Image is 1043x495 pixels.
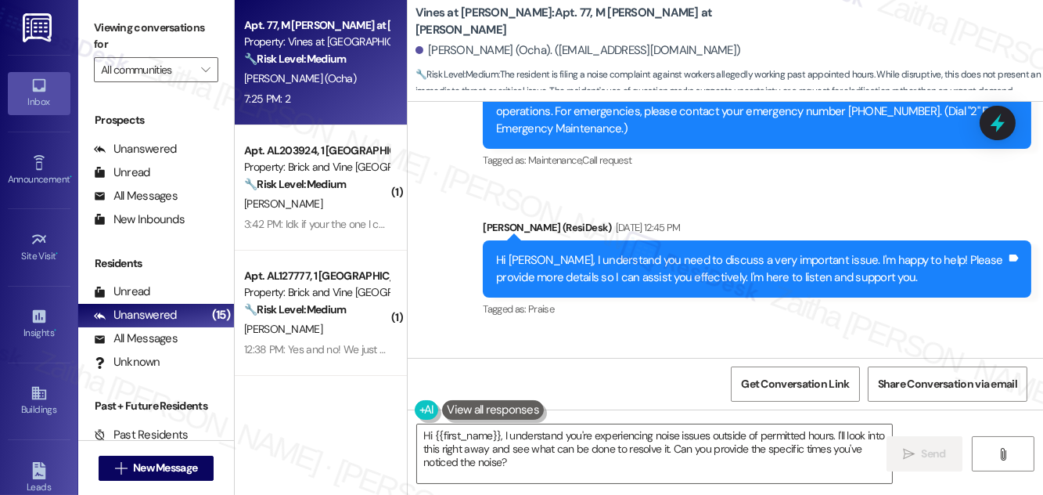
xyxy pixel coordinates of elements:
[23,13,55,42] img: ResiDesk Logo
[528,154,582,167] span: Maintenance ,
[612,219,681,236] div: [DATE] 12:45 PM
[8,303,70,345] a: Insights •
[244,159,389,175] div: Property: Brick and Vine [GEOGRAPHIC_DATA]
[94,164,150,181] div: Unread
[56,248,59,259] span: •
[483,298,1031,320] div: Tagged as:
[208,303,234,327] div: (15)
[8,72,70,114] a: Inbox
[244,322,322,336] span: [PERSON_NAME]
[244,52,346,66] strong: 🔧 Risk Level: Medium
[94,331,178,347] div: All Messages
[415,68,498,81] strong: 🔧 Risk Level: Medium
[244,302,346,316] strong: 🔧 Risk Level: Medium
[78,398,234,414] div: Past + Future Residents
[78,255,234,272] div: Residents
[244,34,389,50] div: Property: Vines at [GEOGRAPHIC_DATA]
[887,436,962,472] button: Send
[94,427,189,443] div: Past Residents
[878,376,1017,392] span: Share Conversation via email
[94,354,160,370] div: Unknown
[94,211,185,228] div: New Inbounds
[8,226,70,269] a: Site Visit •
[415,42,740,59] div: [PERSON_NAME] (Ocha). ([EMAIL_ADDRESS][DOMAIN_NAME])
[731,367,859,402] button: Get Conversation Link
[115,462,127,475] i: 
[94,188,178,204] div: All Messages
[741,376,849,392] span: Get Conversation Link
[244,197,322,211] span: [PERSON_NAME]
[244,217,599,231] div: 3:42 PM: Idk if your the one I contact about my renters insurance but it expired
[201,63,210,76] i: 
[483,219,1031,241] div: [PERSON_NAME] (ResiDesk)
[101,57,193,82] input: All communities
[415,5,728,38] b: Vines at [PERSON_NAME]: Apt. 77, M [PERSON_NAME] at [PERSON_NAME]
[244,71,356,85] span: [PERSON_NAME] (Ocha)
[997,448,1009,461] i: 
[903,448,915,461] i: 
[244,268,389,284] div: Apt. AL127777, 1 [GEOGRAPHIC_DATA]
[8,380,70,422] a: Buildings
[244,177,346,191] strong: 🔧 Risk Level: Medium
[133,460,197,476] span: New Message
[417,425,892,483] textarea: Hi {{first_name}}, I understand you're experiencing noise issues outside of permitted hours. I'll...
[483,149,1031,172] div: Tagged as:
[94,16,218,57] label: Viewing conversations for
[415,67,1043,100] span: : The resident is filing a noise complaint against workers allegedly working past appointed hours...
[528,302,554,316] span: Praise
[78,112,234,128] div: Prospects
[99,456,214,481] button: New Message
[496,252,1006,286] div: Hi [PERSON_NAME], I understand you need to discuss a very important issue. I'm happy to help! Ple...
[94,307,177,323] div: Unanswered
[94,141,177,157] div: Unanswered
[582,154,631,167] span: Call request
[244,143,389,159] div: Apt. AL203924, 1 [GEOGRAPHIC_DATA]
[94,284,150,300] div: Unread
[922,446,946,462] span: Send
[70,172,72,182] span: •
[244,92,290,106] div: 7:25 PM: 2
[54,325,56,336] span: •
[244,284,389,301] div: Property: Brick and Vine [GEOGRAPHIC_DATA]
[868,367,1027,402] button: Share Conversation via email
[244,17,389,34] div: Apt. 77, M [PERSON_NAME] at [PERSON_NAME]
[496,87,1006,137] div: Thank you for your message. Our offices are currently closed, but we will contact you when we res...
